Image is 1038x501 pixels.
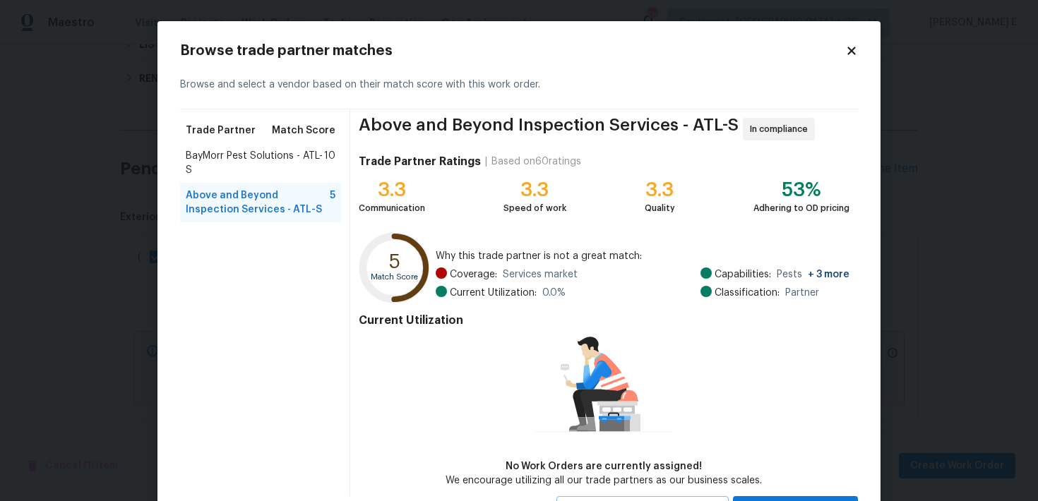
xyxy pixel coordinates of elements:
[715,286,780,300] span: Classification:
[491,155,581,169] div: Based on 60 ratings
[503,183,566,197] div: 3.3
[186,149,324,177] span: BayMorr Pest Solutions - ATL-S
[808,270,849,279] span: + 3 more
[186,188,330,217] span: Above and Beyond Inspection Services - ATL-S
[446,459,762,473] div: No Work Orders are currently assigned!
[180,61,858,109] div: Browse and select a vendor based on their match score with this work order.
[446,473,762,488] div: We encourage utilizing all our trade partners as our business scales.
[371,273,418,281] text: Match Score
[450,267,497,282] span: Coverage:
[180,44,845,58] h2: Browse trade partner matches
[645,183,675,197] div: 3.3
[389,252,400,272] text: 5
[436,249,849,263] span: Why this trade partner is not a great match:
[503,267,578,282] span: Services market
[645,201,675,215] div: Quality
[481,155,491,169] div: |
[750,122,813,136] span: In compliance
[503,201,566,215] div: Speed of work
[753,183,849,197] div: 53%
[359,313,849,327] h4: Current Utilization
[359,155,481,169] h4: Trade Partner Ratings
[777,267,849,282] span: Pests
[785,286,819,300] span: Partner
[330,188,335,217] span: 5
[272,123,335,138] span: Match Score
[359,118,739,140] span: Above and Beyond Inspection Services - ATL-S
[186,123,256,138] span: Trade Partner
[715,267,771,282] span: Capabilities:
[359,201,425,215] div: Communication
[359,183,425,197] div: 3.3
[542,286,566,300] span: 0.0 %
[450,286,537,300] span: Current Utilization:
[324,149,335,177] span: 10
[753,201,849,215] div: Adhering to OD pricing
